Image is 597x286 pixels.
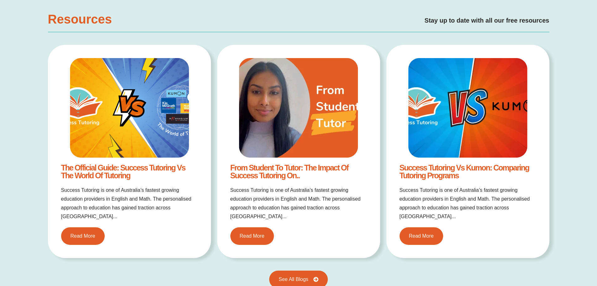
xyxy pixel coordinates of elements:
h4: Stay up to date with all our free resources [143,16,549,25]
h3: Resources [48,13,137,25]
a: Read More [400,227,443,245]
span: Read More [71,234,95,239]
span: See All Blogs [279,277,308,282]
a: Read More [61,227,105,245]
span: Read More [409,234,434,239]
p: Success Tutoring is one of Australia’s fastest growing education providers in English and Math. T... [230,186,367,221]
a: Success Tutoring vs Kumon: Comparing Tutoring Programs [400,163,529,180]
a: Read More [230,227,274,245]
p: Success Tutoring is one of Australia’s fastest growing education providers in English and Math. T... [61,186,198,221]
p: Success Tutoring is one of Australia’s fastest growing education providers in English and Math. T... [400,186,536,221]
span: Read More [240,234,264,239]
a: The Official Guide: Success Tutoring vs The World of Tutoring [61,163,186,180]
a: From Student to Tutor: The Impact of Success Tutoring on.. [230,163,348,180]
